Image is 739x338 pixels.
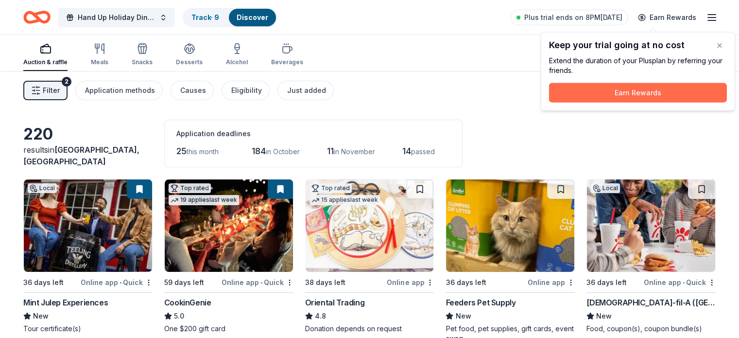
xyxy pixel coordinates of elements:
[683,279,685,286] span: •
[187,147,219,156] span: this month
[132,58,153,66] div: Snacks
[23,145,139,166] span: [GEOGRAPHIC_DATA], [GEOGRAPHIC_DATA]
[91,58,108,66] div: Meals
[327,146,334,156] span: 11
[164,297,211,308] div: CookinGenie
[549,56,727,75] div: Extend the duration of your Plus plan by referring your friends.
[23,179,153,334] a: Image for Mint Julep ExperiencesLocal36 days leftOnline app•QuickMint Julep ExperiencesNewTour ce...
[309,183,352,193] div: Top rated
[549,83,727,103] button: Earn Rewards
[411,147,435,156] span: passed
[164,324,293,334] div: One $200 gift card
[164,277,204,288] div: 59 days left
[387,276,434,288] div: Online app
[305,179,434,334] a: Image for Oriental TradingTop rated15 applieslast week38 days leftOnline appOriental Trading4.8Do...
[306,179,434,272] img: Image for Oriental Trading
[266,147,300,156] span: in October
[176,146,187,156] span: 25
[191,13,219,21] a: Track· 9
[43,85,60,96] span: Filter
[180,85,206,96] div: Causes
[120,279,121,286] span: •
[23,145,139,166] span: in
[586,179,716,334] a: Image for Chick-fil-A (Louisville)Local36 days leftOnline app•Quick[DEMOGRAPHIC_DATA]-fil-A ([GEO...
[586,324,716,334] div: Food, coupon(s), coupon bundle(s)
[91,39,108,71] button: Meals
[81,276,153,288] div: Online app Quick
[28,183,57,193] div: Local
[222,276,293,288] div: Online app Quick
[23,39,68,71] button: Auction & raffle
[23,324,153,334] div: Tour certificate(s)
[305,324,434,334] div: Donation depends on request
[171,81,214,100] button: Causes
[183,8,277,27] button: Track· 9Discover
[287,85,326,96] div: Just added
[164,179,293,334] a: Image for CookinGenieTop rated19 applieslast week59 days leftOnline app•QuickCookinGenie5.0One $2...
[75,81,163,100] button: Application methods
[23,6,51,29] a: Home
[524,12,622,23] span: Plus trial ends on 8PM[DATE]
[334,147,375,156] span: in November
[85,85,155,96] div: Application methods
[511,10,628,25] a: Plus trial ends on 8PM[DATE]
[586,277,627,288] div: 36 days left
[226,39,248,71] button: Alcohol
[586,297,716,308] div: [DEMOGRAPHIC_DATA]-fil-A ([GEOGRAPHIC_DATA])
[528,276,575,288] div: Online app
[455,310,471,322] span: New
[169,195,239,205] div: 19 applies last week
[644,276,716,288] div: Online app Quick
[271,58,303,66] div: Beverages
[176,58,203,66] div: Desserts
[237,13,268,21] a: Discover
[446,297,516,308] div: Feeders Pet Supply
[165,179,293,272] img: Image for CookinGenie
[549,40,727,50] div: Keep your trial going at no cost
[446,277,486,288] div: 36 days left
[23,144,153,167] div: results
[305,297,365,308] div: Oriental Trading
[596,310,612,322] span: New
[169,183,211,193] div: Top rated
[305,277,345,288] div: 38 days left
[587,179,715,272] img: Image for Chick-fil-A (Louisville)
[33,310,49,322] span: New
[24,179,152,272] img: Image for Mint Julep Experiences
[591,183,620,193] div: Local
[78,12,155,23] span: Hand Up Holiday Dinner and Auction
[402,146,411,156] span: 14
[315,310,326,322] span: 4.8
[231,85,262,96] div: Eligibility
[176,39,203,71] button: Desserts
[226,58,248,66] div: Alcohol
[23,81,68,100] button: Filter2
[176,128,450,140] div: Application deadlines
[23,58,68,66] div: Auction & raffle
[23,125,153,144] div: 220
[62,77,71,87] div: 2
[58,8,175,27] button: Hand Up Holiday Dinner and Auction
[277,81,334,100] button: Just added
[271,39,303,71] button: Beverages
[23,297,108,308] div: Mint Julep Experiences
[132,39,153,71] button: Snacks
[222,81,270,100] button: Eligibility
[446,179,574,272] img: Image for Feeders Pet Supply
[309,195,380,205] div: 15 applies last week
[23,277,64,288] div: 36 days left
[252,146,266,156] span: 184
[174,310,184,322] span: 5.0
[260,279,262,286] span: •
[632,9,702,26] a: Earn Rewards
